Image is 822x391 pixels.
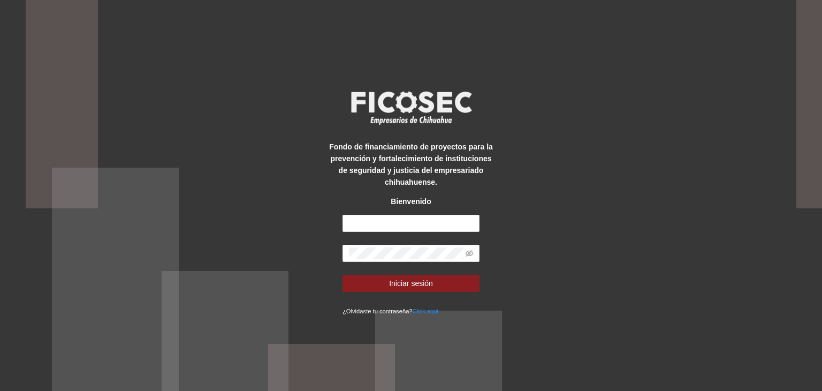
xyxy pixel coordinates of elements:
[391,197,431,206] strong: Bienvenido
[344,88,478,127] img: logo
[466,250,473,257] span: eye-invisible
[389,277,433,289] span: Iniciar sesión
[342,275,479,292] button: Iniciar sesión
[329,142,493,186] strong: Fondo de financiamiento de proyectos para la prevención y fortalecimiento de instituciones de seg...
[342,308,438,314] small: ¿Olvidaste tu contraseña?
[413,308,439,314] a: Click aqui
